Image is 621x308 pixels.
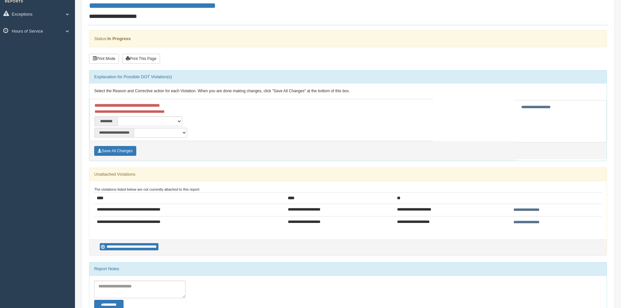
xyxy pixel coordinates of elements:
button: Save [94,146,136,156]
div: Explanation for Possible DOT Violation(s) [89,70,607,83]
small: The violations listed below are not currently attached to this report: [94,187,200,191]
button: Print This Page [122,54,160,64]
div: Unattached Violations [89,168,607,181]
div: Status: [89,30,607,47]
strong: In Progress [107,36,131,41]
button: Print Mode [89,54,119,64]
div: Report Notes [89,262,607,275]
div: Select the Reason and Corrective action for each Violation. When you are done making changes, cli... [89,83,607,99]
